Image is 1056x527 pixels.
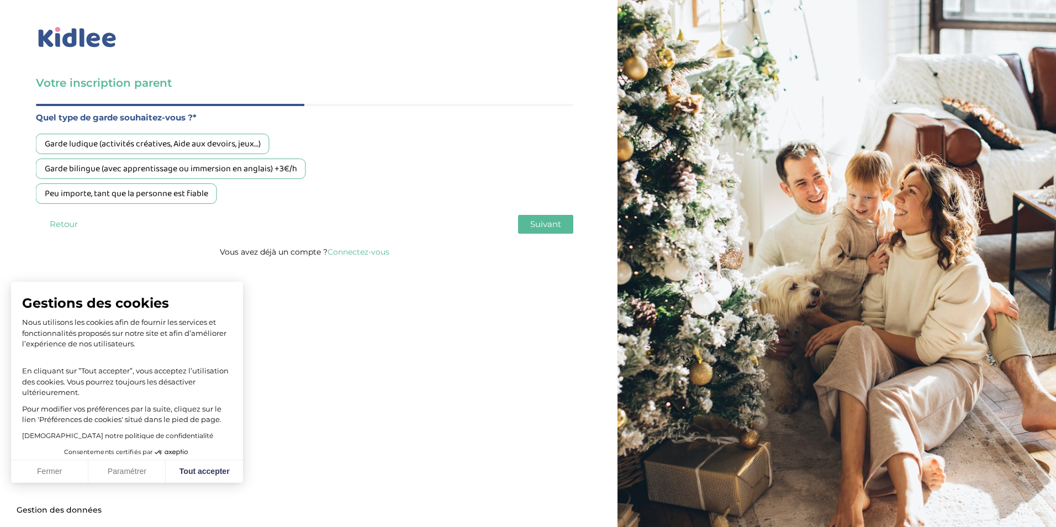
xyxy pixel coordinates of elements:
[36,75,573,91] h3: Votre inscription parent
[36,110,573,125] label: Quel type de garde souhaitez-vous ?*
[22,431,213,440] a: [DEMOGRAPHIC_DATA] notre politique de confidentialité
[22,355,232,398] p: En cliquant sur ”Tout accepter”, vous acceptez l’utilisation des cookies. Vous pourrez toujours l...
[36,134,270,154] div: Garde ludique (activités créatives, Aide aux devoirs, jeux…)
[518,215,573,234] button: Suivant
[36,25,119,50] img: logo_kidlee_bleu
[59,445,196,460] button: Consentements certifiés par
[36,245,573,259] p: Vous avez déjà un compte ?
[22,317,232,350] p: Nous utilisons les cookies afin de fournir les services et fonctionnalités proposés sur notre sit...
[166,460,243,483] button: Tout accepter
[88,460,166,483] button: Paramétrer
[530,219,561,229] span: Suivant
[64,449,152,455] span: Consentements certifiés par
[328,247,389,257] a: Connectez-vous
[36,159,306,179] div: Garde bilingue (avec apprentissage ou immersion en anglais) +3€/h
[22,295,232,312] span: Gestions des cookies
[11,460,88,483] button: Fermer
[36,183,217,204] div: Peu importe, tant que la personne est fiable
[10,499,108,522] button: Fermer le widget sans consentement
[22,404,232,425] p: Pour modifier vos préférences par la suite, cliquez sur le lien 'Préférences de cookies' situé da...
[155,436,188,469] svg: Axeptio
[17,505,102,515] span: Gestion des données
[36,215,91,234] button: Retour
